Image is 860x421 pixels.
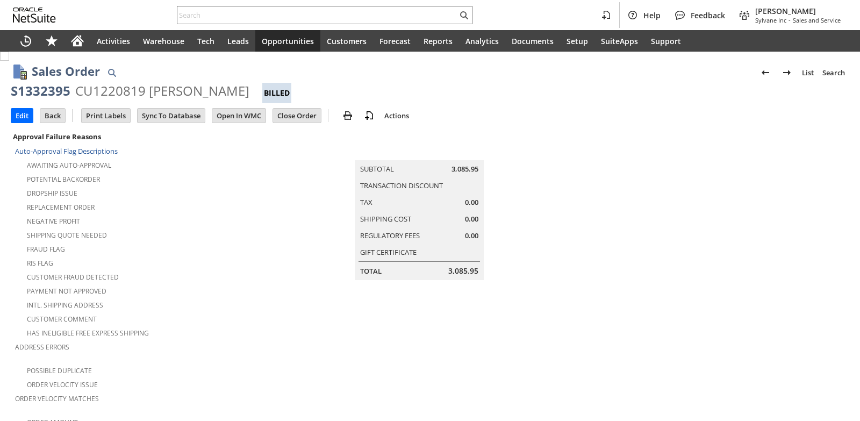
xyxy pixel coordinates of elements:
[759,66,772,79] img: Previous
[13,30,39,52] a: Recent Records
[105,66,118,79] img: Quick Find
[71,34,84,47] svg: Home
[320,30,373,52] a: Customers
[457,9,470,22] svg: Search
[451,164,478,174] span: 3,085.95
[11,82,70,99] div: S1332395
[818,64,849,81] a: Search
[227,36,249,46] span: Leads
[27,366,92,375] a: Possible Duplicate
[651,36,681,46] span: Support
[32,62,100,80] h1: Sales Order
[15,342,69,352] a: Address Errors
[360,181,443,190] a: Transaction Discount
[27,287,106,296] a: Payment not approved
[27,273,119,282] a: Customer Fraud Detected
[64,30,90,52] a: Home
[594,30,644,52] a: SuiteApps
[27,315,97,324] a: Customer Comment
[27,329,149,338] a: Has Ineligible Free Express Shipping
[459,30,505,52] a: Analytics
[27,217,80,226] a: Negative Profit
[560,30,594,52] a: Setup
[380,111,413,120] a: Actions
[137,30,191,52] a: Warehouse
[13,8,56,23] svg: logo
[798,64,818,81] a: List
[360,247,417,257] a: Gift Certificate
[39,30,64,52] div: Shortcuts
[75,82,249,99] div: CU1220819 [PERSON_NAME]
[691,10,725,20] span: Feedback
[27,175,100,184] a: Potential Backorder
[363,109,376,122] img: add-record.svg
[27,161,111,170] a: Awaiting Auto-Approval
[197,36,214,46] span: Tech
[355,143,484,160] caption: Summary
[27,203,95,212] a: Replacement Order
[373,30,417,52] a: Forecast
[27,380,98,389] a: Order Velocity Issue
[138,109,205,123] input: Sync To Database
[789,16,791,24] span: -
[379,36,411,46] span: Forecast
[11,130,283,144] div: Approval Failure Reasons
[644,30,687,52] a: Support
[40,109,65,123] input: Back
[19,34,32,47] svg: Recent Records
[90,30,137,52] a: Activities
[221,30,255,52] a: Leads
[780,66,793,79] img: Next
[143,36,184,46] span: Warehouse
[360,197,372,207] a: Tax
[755,6,841,16] span: [PERSON_NAME]
[465,197,478,208] span: 0.00
[45,34,58,47] svg: Shortcuts
[512,36,554,46] span: Documents
[27,231,107,240] a: Shipping Quote Needed
[360,164,394,174] a: Subtotal
[255,30,320,52] a: Opportunities
[27,245,65,254] a: Fraud Flag
[793,16,841,24] span: Sales and Service
[601,36,638,46] span: SuiteApps
[360,231,420,240] a: Regulatory Fees
[82,109,130,123] input: Print Labels
[97,36,130,46] span: Activities
[327,36,367,46] span: Customers
[177,9,457,22] input: Search
[273,109,321,123] input: Close Order
[465,36,499,46] span: Analytics
[465,231,478,241] span: 0.00
[505,30,560,52] a: Documents
[11,109,33,123] input: Edit
[360,266,382,276] a: Total
[15,394,99,403] a: Order Velocity Matches
[262,36,314,46] span: Opportunities
[341,109,354,122] img: print.svg
[643,10,661,20] span: Help
[448,266,478,276] span: 3,085.95
[27,301,103,310] a: Intl. Shipping Address
[27,189,77,198] a: Dropship Issue
[262,83,291,103] div: Billed
[567,36,588,46] span: Setup
[212,109,266,123] input: Open In WMC
[424,36,453,46] span: Reports
[417,30,459,52] a: Reports
[360,214,411,224] a: Shipping Cost
[465,214,478,224] span: 0.00
[27,259,53,268] a: RIS flag
[15,146,118,156] a: Auto-Approval Flag Descriptions
[191,30,221,52] a: Tech
[755,16,786,24] span: Sylvane Inc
